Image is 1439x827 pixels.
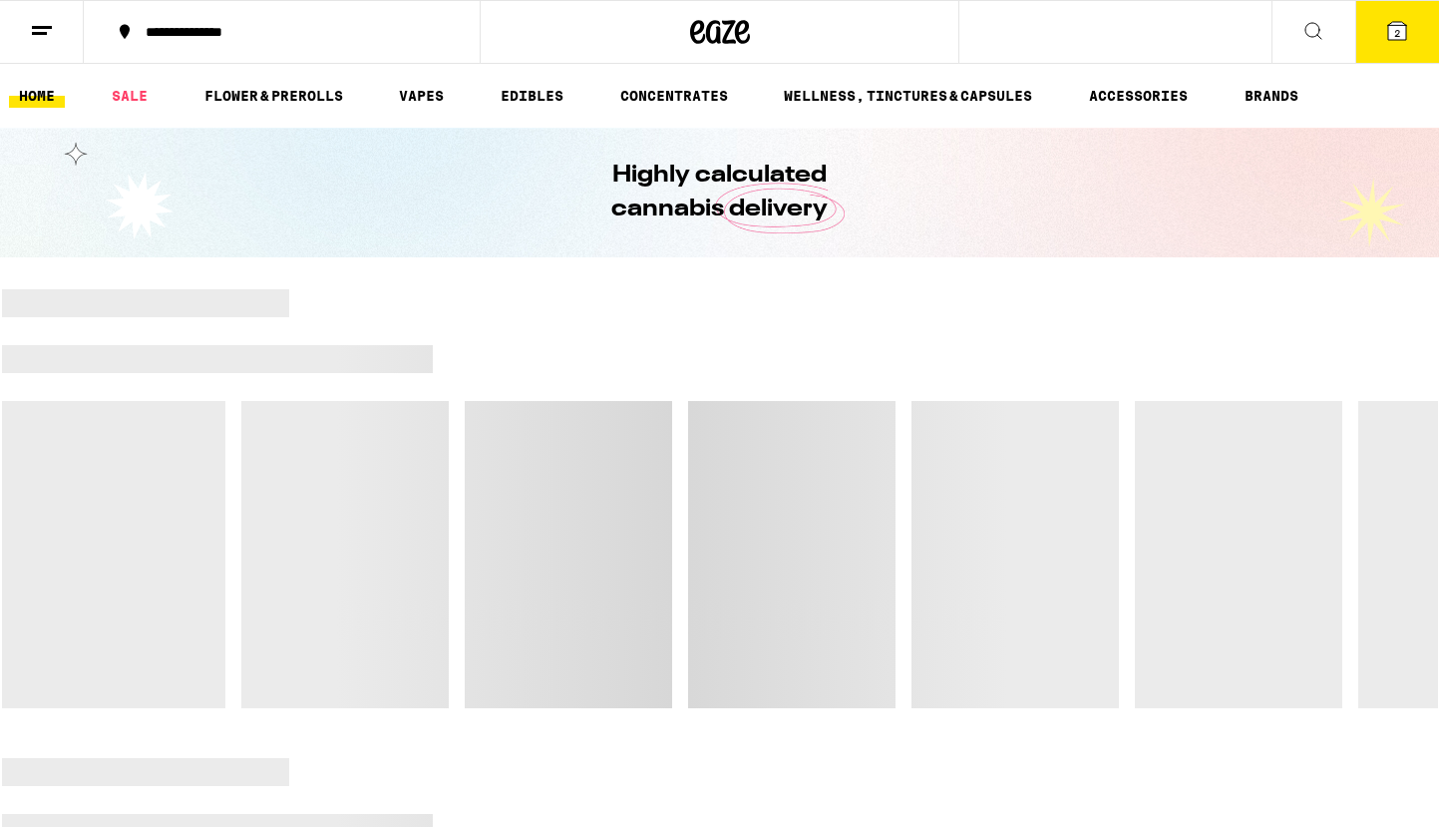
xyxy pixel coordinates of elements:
a: HOME [9,84,65,108]
a: VAPES [389,84,454,108]
span: 2 [1394,27,1400,39]
a: BRANDS [1235,84,1308,108]
h1: Highly calculated cannabis delivery [555,159,885,226]
a: CONCENTRATES [610,84,738,108]
a: WELLNESS, TINCTURES & CAPSULES [774,84,1042,108]
a: EDIBLES [491,84,573,108]
button: 2 [1355,1,1439,63]
a: ACCESSORIES [1079,84,1198,108]
a: SALE [102,84,158,108]
a: FLOWER & PREROLLS [194,84,353,108]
